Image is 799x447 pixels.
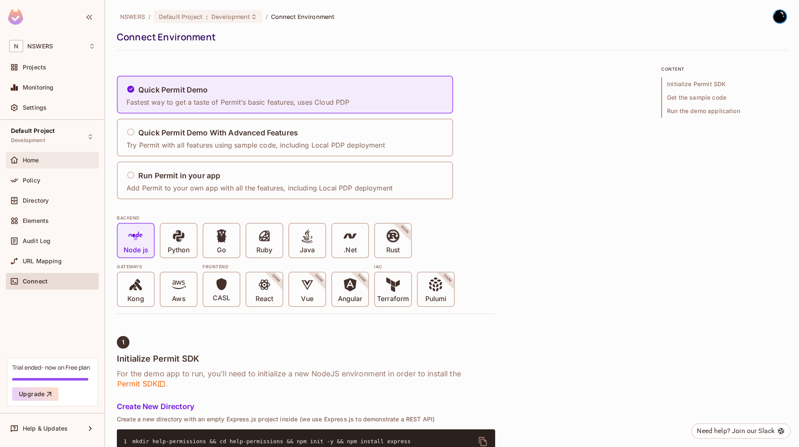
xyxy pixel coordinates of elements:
span: Audit Log [23,238,50,244]
p: Try Permit with all features using sample code, including Local PDP deployment [127,140,385,150]
img: Andrew Tarr [773,10,787,24]
span: Get the sample code [661,91,787,104]
span: Directory [23,197,49,204]
span: Run the demo application [661,104,787,118]
p: .Net [343,246,356,254]
span: Workspace: NSWERS [27,43,53,50]
span: SOON [388,213,421,246]
p: React [256,295,273,303]
button: Upgrade [12,387,58,401]
span: Connect [23,278,47,285]
h5: Quick Permit Demo [138,86,208,94]
span: Development [11,137,45,144]
span: Development [211,13,250,21]
span: Default Project [11,127,55,134]
span: Permit SDK [117,379,166,389]
p: Vue [301,295,313,303]
p: content [661,66,787,72]
span: the active workspace [120,13,145,21]
div: Connect Environment [117,31,783,43]
span: SOON [303,262,335,295]
p: CASL [213,294,230,302]
div: IAC [374,263,455,270]
span: SOON [260,262,293,295]
span: : [206,13,208,20]
span: 1 [124,437,132,446]
p: Python [168,246,190,254]
p: Angular [338,295,363,303]
span: mkdir help-permissions && cd help-permissions && npm init -y && npm install express [132,438,411,444]
span: Settings [23,104,47,111]
div: Gateways [117,263,198,270]
p: Pulumi [425,295,446,303]
span: Projects [23,64,46,71]
span: Elements [23,217,49,224]
h6: For the demo app to run, you’ll need to initialize a new NodeJS environment in order to install t... [117,369,495,389]
p: Java [300,246,315,254]
li: / [266,13,268,21]
span: URL Mapping [23,258,62,264]
span: Monitoring [23,84,54,91]
div: Trial ended- now on Free plan [12,363,90,371]
span: N [9,40,23,52]
p: Ruby [256,246,272,254]
p: Terraform [377,295,409,303]
p: Node js [124,246,148,254]
img: SReyMgAAAABJRU5ErkJggg== [8,9,23,25]
span: Policy [23,177,40,184]
p: Rust [386,246,400,254]
span: Help & Updates [23,425,68,432]
span: Initialize Permit SDK [661,77,787,91]
h5: Run Permit in your app [138,172,220,180]
span: Home [23,157,39,164]
h4: Initialize Permit SDK [117,354,495,364]
li: / [148,13,150,21]
p: Fastest way to get a taste of Permit’s basic features, uses Cloud PDP [127,98,349,107]
div: Need help? Join our Slack [697,426,775,436]
p: Kong [127,295,144,303]
span: SOON [345,262,378,295]
div: BACKEND [117,214,495,221]
span: 1 [122,339,124,346]
span: SOON [431,262,464,295]
div: Frontend [203,263,369,270]
p: Create a new directory with an empty Express.js project inside (we use Express.js to demonstrate ... [117,416,495,423]
p: Go [217,246,226,254]
p: Aws [172,295,185,303]
h5: Create New Directory [117,402,495,411]
span: Connect Environment [271,13,335,21]
h5: Quick Permit Demo With Advanced Features [138,129,298,137]
span: Default Project [159,13,203,21]
p: Add Permit to your own app with all the features, including Local PDP deployment [127,183,393,193]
